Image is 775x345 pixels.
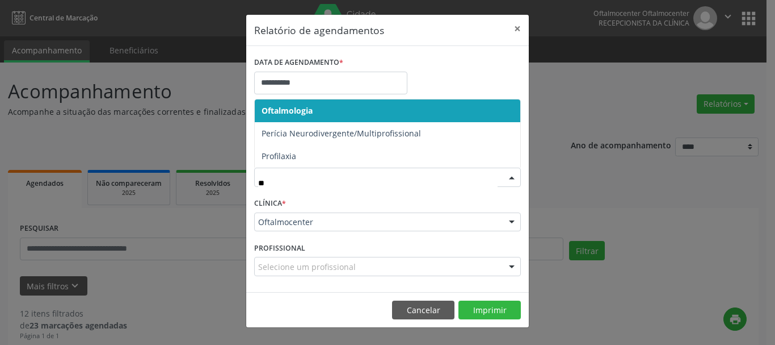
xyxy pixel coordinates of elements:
span: Selecione um profissional [258,261,356,273]
span: Perícia Neurodivergente/Multiprofissional [262,128,421,139]
button: Cancelar [392,301,454,320]
span: Oftalmologia [262,105,313,116]
span: Oftalmocenter [258,217,498,228]
label: CLÍNICA [254,195,286,213]
button: Close [506,15,529,43]
span: Profilaxia [262,151,296,161]
h5: Relatório de agendamentos [254,23,384,38]
label: DATA DE AGENDAMENTO [254,54,343,72]
label: PROFISSIONAL [254,239,305,257]
button: Imprimir [458,301,521,320]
